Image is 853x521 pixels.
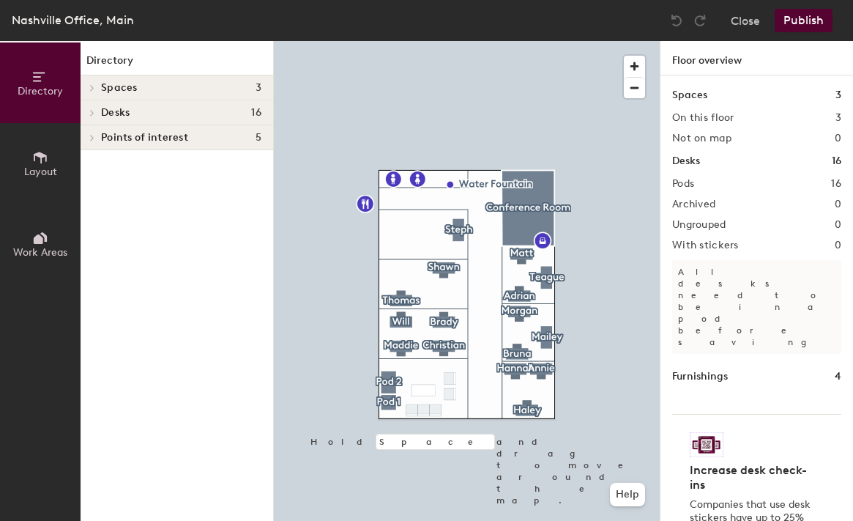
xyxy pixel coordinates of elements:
[690,463,815,492] h4: Increase desk check-ins
[101,82,138,94] span: Spaces
[669,13,684,28] img: Undo
[13,246,67,259] span: Work Areas
[610,483,645,506] button: Help
[672,178,694,190] h2: Pods
[18,85,63,97] span: Directory
[101,132,188,144] span: Points of interest
[672,87,707,103] h1: Spaces
[24,166,57,178] span: Layout
[672,219,726,231] h2: Ungrouped
[835,112,841,124] h2: 3
[672,199,715,210] h2: Archived
[12,11,134,29] div: Nashville Office, Main
[835,369,841,385] h1: 4
[831,178,841,190] h2: 16
[672,369,728,385] h1: Furnishings
[101,107,130,119] span: Desks
[835,199,841,210] h2: 0
[832,153,841,169] h1: 16
[251,107,261,119] span: 16
[672,260,841,354] p: All desks need to be in a pod before saving
[835,87,841,103] h1: 3
[835,240,841,251] h2: 0
[672,240,739,251] h2: With stickers
[81,53,273,75] h1: Directory
[256,82,261,94] span: 3
[690,432,723,457] img: Sticker logo
[835,133,841,144] h2: 0
[835,219,841,231] h2: 0
[731,9,760,32] button: Close
[672,153,700,169] h1: Desks
[672,133,731,144] h2: Not on map
[775,9,832,32] button: Publish
[672,112,734,124] h2: On this floor
[256,132,261,144] span: 5
[660,41,853,75] h1: Floor overview
[693,13,707,28] img: Redo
